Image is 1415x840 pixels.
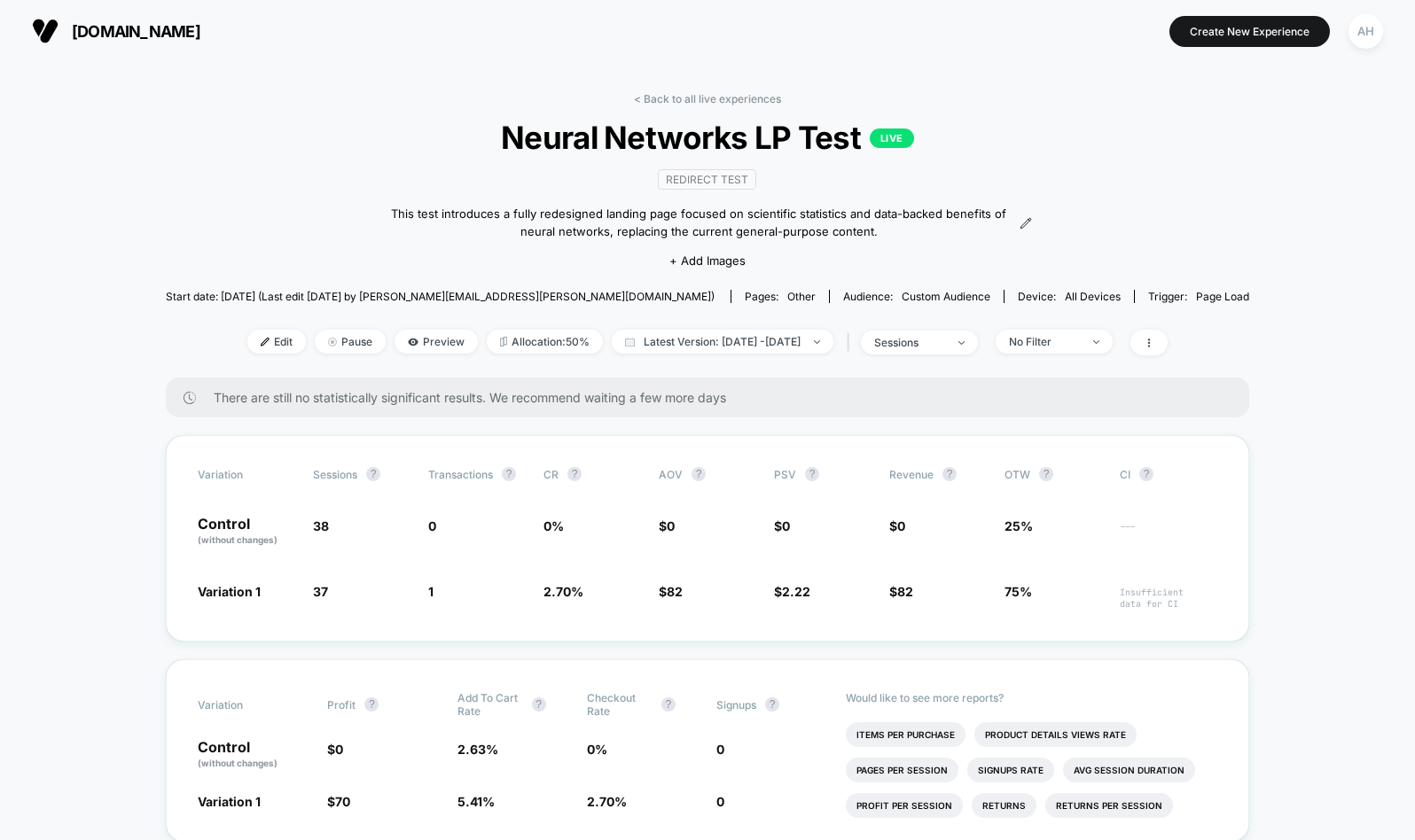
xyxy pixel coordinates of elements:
button: ? [364,697,379,712]
li: Product Details Views Rate [974,722,1137,747]
span: $ [774,584,810,599]
span: all devices [1065,290,1121,303]
span: Device: [1004,290,1134,303]
span: There are still no statistically significant results. We recommend waiting a few more days [214,390,1214,405]
span: Start date: [DATE] (Last edit [DATE] by [PERSON_NAME][EMAIL_ADDRESS][PERSON_NAME][DOMAIN_NAME]) [166,290,715,303]
li: Items Per Purchase [846,722,965,747]
div: Trigger: [1148,290,1249,303]
span: $ [327,794,350,809]
span: 0 [335,742,343,757]
img: rebalance [500,337,507,346]
span: 82 [897,584,913,599]
span: Edit [247,330,306,354]
span: (without changes) [198,534,278,545]
button: AH [1343,13,1388,50]
span: $ [889,584,913,599]
span: CI [1120,467,1217,481]
span: 5.41 % [457,794,495,809]
span: This test introduces a fully redesigned landing page focused on scientific statistics and data-ba... [383,206,1016,240]
div: Audience: [843,290,990,303]
span: $ [659,584,683,599]
p: Control [198,740,309,770]
span: Custom Audience [902,290,990,303]
span: Page Load [1196,290,1249,303]
button: ? [1139,467,1153,481]
span: Allocation: 50% [487,330,603,354]
span: $ [774,518,790,533]
span: other [787,290,816,303]
button: ? [661,697,676,712]
img: end [958,341,965,345]
span: 1 [428,584,434,599]
img: Visually logo [32,18,59,44]
span: 82 [667,584,683,599]
img: end [814,340,820,344]
button: ? [366,467,380,481]
img: edit [261,338,270,346]
img: calendar [625,338,635,346]
div: AH [1349,14,1383,49]
span: 75% [1005,584,1032,599]
span: 37 [313,584,328,599]
span: Variation 1 [198,794,261,809]
div: Pages: [745,290,816,303]
span: PSV [774,468,796,481]
span: (without changes) [198,758,278,768]
span: $ [327,742,343,757]
button: ? [1039,467,1053,481]
span: 2.70 % [587,794,627,809]
p: LIVE [870,128,914,148]
span: AOV [659,468,683,481]
span: Variation [198,691,295,718]
button: ? [692,467,706,481]
span: 0 [782,518,790,533]
span: + Add Images [669,253,746,268]
span: Latest Version: [DATE] - [DATE] [612,330,833,354]
span: 0 [716,742,724,757]
button: ? [942,467,957,481]
span: 70 [335,794,350,809]
span: 2.63 % [457,742,498,757]
span: 0 [428,518,436,533]
span: Sessions [313,468,357,481]
span: 25% [1005,518,1033,533]
div: sessions [874,336,945,349]
img: end [328,338,337,346]
p: Control [198,517,295,547]
button: [DOMAIN_NAME] [27,17,206,45]
button: Create New Experience [1169,16,1330,47]
p: Would like to see more reports? [846,691,1217,704]
span: Variation 1 [198,584,261,599]
span: Variation [198,467,295,481]
li: Pages Per Session [846,758,958,782]
span: 0 % [543,518,564,533]
button: ? [532,697,546,712]
span: OTW [1005,467,1102,481]
span: Preview [395,330,478,354]
span: Pause [315,330,386,354]
span: $ [889,518,905,533]
div: No Filter [1009,335,1080,348]
span: $ [659,518,675,533]
span: 0 [716,794,724,809]
li: Returns [972,793,1036,818]
span: 2.22 [782,584,810,599]
li: Avg Session Duration [1063,758,1195,782]
span: Profit [327,698,356,712]
span: Transactions [428,468,493,481]
span: 0 [667,518,675,533]
span: Neural Networks LP Test [220,119,1194,156]
span: CR [543,468,559,481]
span: Revenue [889,468,934,481]
button: ? [765,697,779,712]
button: ? [567,467,582,481]
span: Add To Cart Rate [457,691,523,718]
button: ? [805,467,819,481]
span: 2.70 % [543,584,583,599]
img: end [1093,340,1099,344]
span: Insufficient data for CI [1120,587,1217,610]
li: Profit Per Session [846,793,963,818]
span: Redirect Test [658,169,756,190]
span: 0 % [587,742,607,757]
span: | [842,330,861,355]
